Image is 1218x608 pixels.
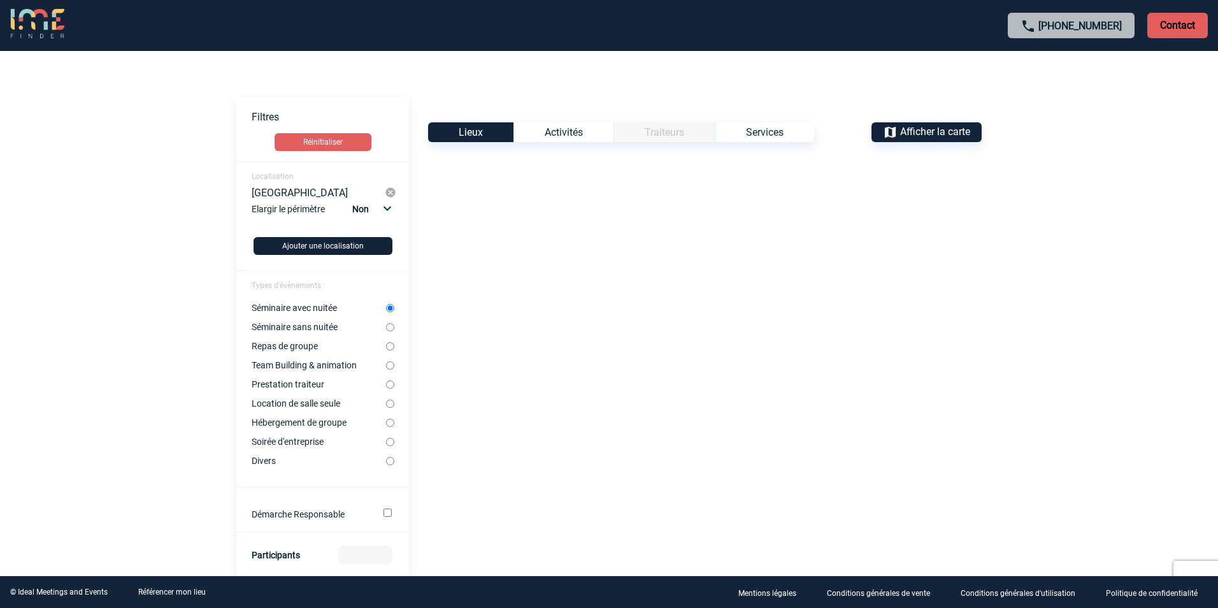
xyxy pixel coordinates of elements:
p: Conditions générales d'utilisation [961,589,1075,598]
a: Politique de confidentialité [1096,586,1218,598]
p: Conditions générales de vente [827,589,930,598]
img: call-24-px.png [1021,18,1036,34]
span: Types d'évènements : [252,281,325,290]
p: Contact [1147,13,1208,38]
label: Soirée d'entreprise [252,437,386,447]
a: Référencer mon lieu [138,588,206,597]
button: Ajouter une localisation [254,237,392,255]
a: Conditions générales d'utilisation [950,586,1096,598]
span: Afficher la carte [900,126,970,138]
img: cancel-24-px-g.png [385,187,396,198]
a: [PHONE_NUMBER] [1038,20,1122,32]
label: Séminaire sans nuitée [252,322,386,332]
a: Conditions générales de vente [817,586,950,598]
label: Team Building & animation [252,360,386,370]
label: Prestation traiteur [252,379,386,389]
a: Mentions légales [728,586,817,598]
p: Mentions légales [738,589,796,598]
label: Hébergement de groupe [252,417,386,428]
button: Réinitialiser [275,133,371,151]
label: Divers [252,456,386,466]
label: Repas de groupe [252,341,386,351]
div: © Ideal Meetings and Events [10,588,108,597]
p: Politique de confidentialité [1106,589,1198,598]
span: Localisation [252,172,294,181]
label: Participants [252,550,300,560]
label: Location de salle seule [252,398,386,409]
label: Démarche Responsable [252,509,366,519]
div: [GEOGRAPHIC_DATA] [252,187,385,198]
div: Activités [513,122,613,142]
input: Démarche Responsable [383,509,392,517]
div: Services [715,122,814,142]
div: Catégorie non disponible pour le type d’Événement sélectionné [613,122,715,142]
label: Séminaire avec nuitée [252,303,386,313]
div: Lieux [428,122,513,142]
div: Elargir le périmètre [252,201,396,227]
a: Réinitialiser [236,133,409,151]
p: Filtres [252,111,409,123]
